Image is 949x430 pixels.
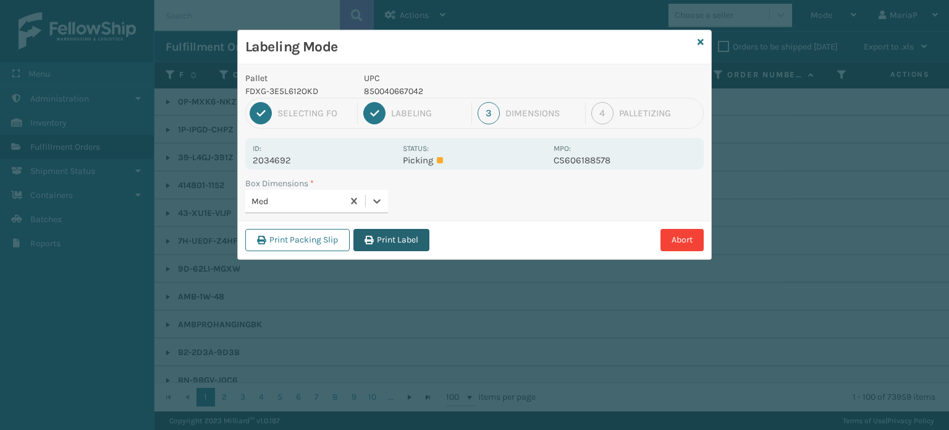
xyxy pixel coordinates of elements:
[391,108,465,119] div: Labeling
[245,177,314,190] label: Box Dimensions
[277,108,352,119] div: Selecting FO
[245,85,349,98] p: FDXG-3E5L612OKD
[253,144,261,153] label: Id:
[591,102,614,124] div: 4
[403,155,546,166] p: Picking
[478,102,500,124] div: 3
[554,155,696,166] p: CS606188578
[505,108,580,119] div: Dimensions
[364,85,546,98] p: 850040667042
[245,38,693,56] h3: Labeling Mode
[619,108,699,119] div: Palletizing
[245,72,349,85] p: Pallet
[353,229,429,251] button: Print Label
[250,102,272,124] div: 1
[363,102,386,124] div: 2
[253,155,395,166] p: 2034692
[251,195,344,208] div: Med
[403,144,429,153] label: Status:
[660,229,704,251] button: Abort
[245,229,350,251] button: Print Packing Slip
[364,72,546,85] p: UPC
[554,144,571,153] label: MPO:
